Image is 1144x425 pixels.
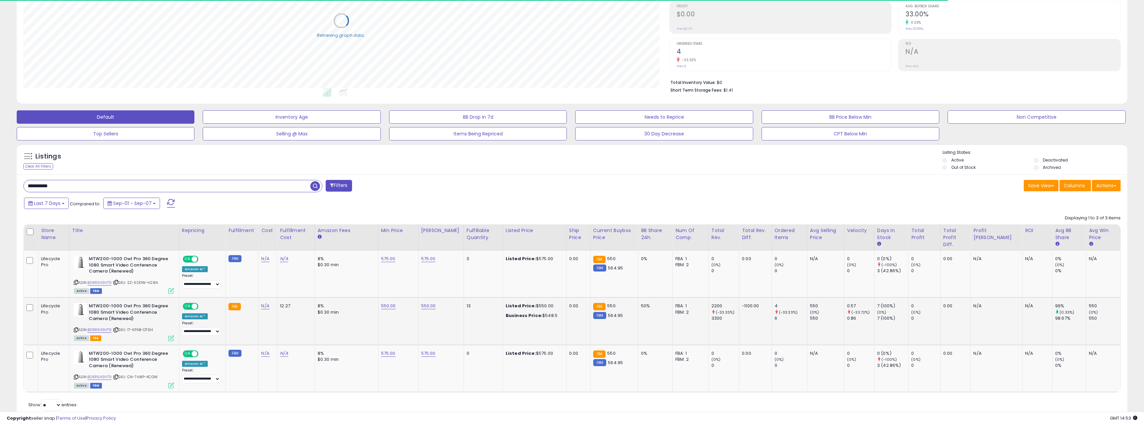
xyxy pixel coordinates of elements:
h2: 4 [677,48,891,57]
div: 0 [911,350,940,356]
small: FBM [228,255,241,262]
div: Total Profit [911,227,937,241]
div: Displaying 1 to 3 of 3 items [1065,215,1121,221]
img: 41jsQTTNiaL._SL40_.jpg [74,256,87,269]
small: (-33.33%) [779,310,798,315]
div: FBM: 2 [675,356,703,362]
div: $550.00 [506,303,561,309]
button: Top Sellers [17,127,194,140]
small: (-100%) [881,262,897,268]
p: Listing States: [943,149,1127,156]
div: 0 [911,315,940,321]
h5: Listings [35,152,61,161]
div: N/A [1089,256,1115,262]
div: Amazon AI * [182,361,208,367]
div: 550 [1089,315,1120,321]
div: 0 [775,362,807,368]
div: FBA: 1 [675,256,703,262]
div: Total Rev. Diff. [742,227,769,241]
div: 98.67% [1055,315,1086,321]
span: All listings currently available for purchase on Amazon [74,335,89,341]
label: Deactivated [1043,157,1068,163]
div: FBA: 1 [675,350,703,356]
div: Profit [PERSON_NAME] [973,227,1019,241]
div: 0 [911,303,940,309]
small: Prev: $0.00 [677,27,692,31]
li: $0 [670,78,1116,86]
label: Out of Stock [951,165,976,170]
div: -1100.00 [742,303,766,309]
div: ASIN: [74,350,174,388]
small: Avg Win Price. [1089,241,1093,247]
div: 0 [711,350,739,356]
div: $548.5 [506,313,561,319]
div: ASIN: [74,303,174,340]
small: (0%) [877,310,886,315]
button: Save View [1024,180,1058,191]
div: 3300 [711,315,739,321]
button: Items Being Repriced [389,127,567,140]
div: 0.00 [943,256,966,262]
span: 564.95 [608,265,623,271]
small: (0%) [847,262,856,268]
div: Cost [261,227,274,234]
small: Amazon Fees. [318,234,322,240]
div: 2200 [711,303,739,309]
span: 564.95 [608,359,623,366]
div: 0% [641,256,667,262]
a: N/A [261,350,269,357]
div: 0 (0%) [877,256,908,262]
b: Listed Price: [506,303,536,309]
div: Total Rev. [711,227,736,241]
div: Repricing [182,227,223,234]
div: ROI [1025,227,1049,234]
small: (0%) [1089,310,1098,315]
div: FBM: 2 [675,262,703,268]
span: Ordered Items [677,42,891,46]
div: 0 [911,256,940,262]
div: 0% [1055,362,1086,368]
a: 575.00 [421,350,436,357]
small: FBA [593,350,606,358]
span: 564.95 [608,312,623,319]
div: N/A [1089,350,1115,356]
div: N/A [1025,256,1047,262]
div: 0.86 [847,315,874,321]
button: Filters [326,180,352,192]
div: Retrieving graph data.. [317,32,366,38]
div: 0 [467,350,498,356]
small: Prev: 6 [677,64,686,68]
small: FBM [593,359,606,366]
span: 550 [607,350,615,356]
small: FBM [593,312,606,319]
div: 0.00 [943,350,966,356]
small: (-33.33%) [716,310,734,315]
span: OFF [197,351,208,356]
div: 0 [711,256,739,262]
b: Total Inventory Value: [670,80,716,85]
small: Days In Stock. [877,241,881,247]
span: ON [183,256,192,262]
b: MTW200-1000 Owl Pro 360 Degree 1080 Smart Video Conference Camera (Renewed) [89,350,170,371]
small: (-100%) [881,357,897,362]
div: ASIN: [74,256,174,293]
div: 3 (42.86%) [877,268,908,274]
div: Num of Comp. [675,227,706,241]
div: 0 [775,268,807,274]
div: Lifecycle Pro [41,256,64,268]
div: N/A [810,256,839,262]
div: Store Name [41,227,66,241]
div: Total Profit Diff. [943,227,968,248]
div: Listed Price [506,227,563,234]
div: 0 [847,268,874,274]
span: Columns [1064,182,1085,189]
b: Listed Price: [506,350,536,356]
small: (0%) [911,310,921,315]
a: N/A [261,303,269,309]
h2: $0.00 [677,10,891,19]
div: N/A [810,350,839,356]
h2: N/A [906,48,1120,57]
label: Archived [1043,165,1061,170]
h2: 33.00% [906,10,1120,19]
small: (0%) [711,262,721,268]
